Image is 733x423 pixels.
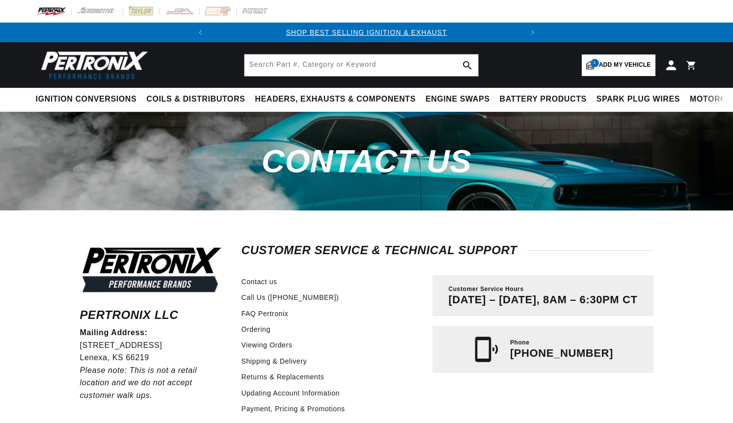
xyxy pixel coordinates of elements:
[242,292,339,303] a: Call Us ([PHONE_NUMBER])
[286,28,447,36] a: SHOP BEST SELLING IGNITION & EXHAUST
[146,94,245,105] span: Coils & Distributors
[262,143,471,179] span: Contact us
[426,94,490,105] span: Engine Swaps
[582,54,655,76] a: 1Add my vehicle
[242,403,345,414] a: Payment, Pricing & Promotions
[190,23,210,42] button: Translation missing: en.sections.announcements.previous_announcement
[599,60,651,70] span: Add my vehicle
[242,276,277,287] a: Contact us
[255,94,415,105] span: Headers, Exhausts & Components
[457,54,478,76] button: Search Part #, Category or Keyword
[510,339,530,347] span: Phone
[242,245,653,255] h2: Customer Service & Technical Support
[36,94,137,105] span: Ignition Conversions
[433,326,653,373] a: Phone [PHONE_NUMBER]
[242,324,271,335] a: Ordering
[597,94,680,105] span: Spark Plug Wires
[210,27,522,38] div: 1 of 2
[495,88,592,111] summary: Battery Products
[242,340,293,350] a: Viewing Orders
[523,23,543,42] button: Translation missing: en.sections.announcements.next_announcement
[591,59,599,67] span: 1
[80,328,148,337] strong: Mailing Address:
[36,88,142,111] summary: Ignition Conversions
[80,351,223,364] p: Lenexa, KS 66219
[448,293,637,306] p: [DATE] – [DATE], 8AM – 6:30PM CT
[500,94,587,105] span: Battery Products
[250,88,420,111] summary: Headers, Exhausts & Components
[242,356,307,367] a: Shipping & Delivery
[244,54,478,76] input: Search Part #, Category or Keyword
[448,285,523,293] span: Customer Service Hours
[242,371,325,382] a: Returns & Replacements
[80,366,197,399] em: Please note: This is not a retail location and we do not accept customer walk ups.
[36,48,149,82] img: Pertronix
[141,88,250,111] summary: Coils & Distributors
[80,339,223,352] p: [STREET_ADDRESS]
[242,308,289,319] a: FAQ Pertronix
[11,23,722,42] slideshow-component: Translation missing: en.sections.announcements.announcement_bar
[242,388,340,398] a: Updating Account Information
[510,347,613,360] p: [PHONE_NUMBER]
[80,310,223,320] h6: Pertronix LLC
[592,88,685,111] summary: Spark Plug Wires
[421,88,495,111] summary: Engine Swaps
[210,27,522,38] div: Announcement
